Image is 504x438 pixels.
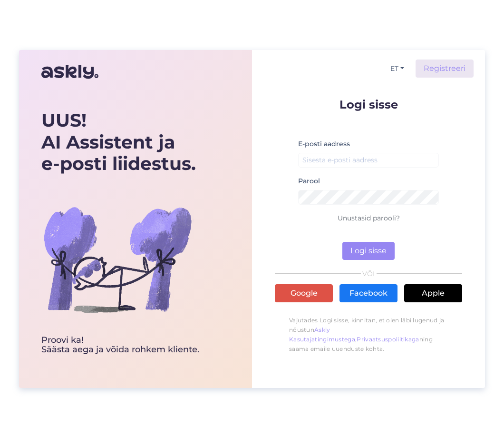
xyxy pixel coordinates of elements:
span: VÕI [361,270,377,277]
a: Registreeri [416,60,474,78]
a: Askly Kasutajatingimustega [289,326,355,343]
label: Parool [298,176,320,186]
label: E-posti aadress [298,139,350,149]
div: UUS! AI Assistent ja e-posti liidestus. [41,109,199,175]
input: Sisesta e-posti aadress [298,153,439,168]
div: Proovi ka! Säästa aega ja võida rohkem kliente. [41,336,199,355]
button: ET [387,62,408,76]
p: Vajutades Logi sisse, kinnitan, et olen läbi lugenud ja nõustun , ning saama emaile uuenduste kohta. [275,311,462,358]
p: Logi sisse [275,99,462,110]
a: Google [275,284,333,302]
a: Apple [404,284,462,302]
a: Facebook [339,284,397,302]
img: Askly [41,60,98,83]
button: Logi sisse [342,242,395,260]
a: Unustasid parooli? [338,214,400,222]
img: bg-askly [41,183,194,336]
a: Privaatsuspoliitikaga [357,336,419,343]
